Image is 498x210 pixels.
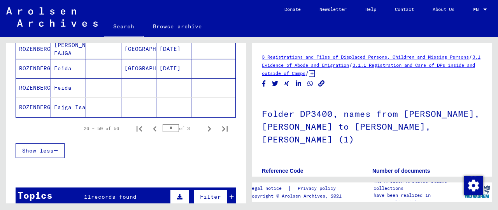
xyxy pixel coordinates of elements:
[249,184,288,193] a: Legal notice
[51,78,86,97] mat-cell: Feida
[262,54,469,60] a: 3 Registrations and Files of Displaced Persons, Children and Missing Persons
[132,121,147,136] button: First page
[16,98,51,117] mat-cell: ROZENBERG
[51,40,86,59] mat-cell: [PERSON_NAME] FAJGA
[16,59,51,78] mat-cell: ROZENBERG
[121,40,156,59] mat-cell: [GEOGRAPHIC_DATA]
[163,125,202,132] div: of 3
[217,121,233,136] button: Last page
[121,59,156,78] mat-cell: [GEOGRAPHIC_DATA]
[469,53,472,60] span: /
[193,189,228,204] button: Filter
[349,61,352,68] span: /
[18,188,53,202] div: Topics
[271,79,279,89] button: Share on Twitter
[6,7,98,27] img: Arolsen_neg.svg
[144,17,211,36] a: Browse archive
[373,192,462,206] p: have been realized in partnership with
[147,121,163,136] button: Previous page
[51,59,86,78] mat-cell: Feida
[306,79,314,89] button: Share on WhatsApp
[84,125,119,132] div: 26 – 50 of 56
[51,98,86,117] mat-cell: Fajga Isa
[262,62,475,76] a: 3.1.1 Registration and Care of DPs inside and outside of Camps
[463,182,492,201] img: yv_logo.png
[305,69,309,76] span: /
[317,79,326,89] button: Copy link
[16,78,51,97] mat-cell: ROZENBERG
[16,143,65,158] button: Show less
[104,17,144,37] a: Search
[262,168,303,174] b: Reference Code
[156,40,191,59] mat-cell: [DATE]
[249,193,345,200] p: Copyright © Arolsen Archives, 2021
[202,121,217,136] button: Next page
[16,40,51,59] mat-cell: ROZENBERG
[156,59,191,78] mat-cell: [DATE]
[464,176,483,195] img: Change consent
[91,193,137,200] span: records found
[283,79,291,89] button: Share on Xing
[84,193,91,200] span: 11
[200,193,221,200] span: Filter
[291,184,345,193] a: Privacy policy
[473,7,482,12] span: EN
[262,96,482,156] h1: Folder DP3400, names from [PERSON_NAME], [PERSON_NAME] to [PERSON_NAME], [PERSON_NAME] (1)
[22,147,54,154] span: Show less
[373,178,462,192] p: The Arolsen Archives online collections
[249,184,345,193] div: |
[372,168,430,174] b: Number of documents
[260,79,268,89] button: Share on Facebook
[295,79,303,89] button: Share on LinkedIn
